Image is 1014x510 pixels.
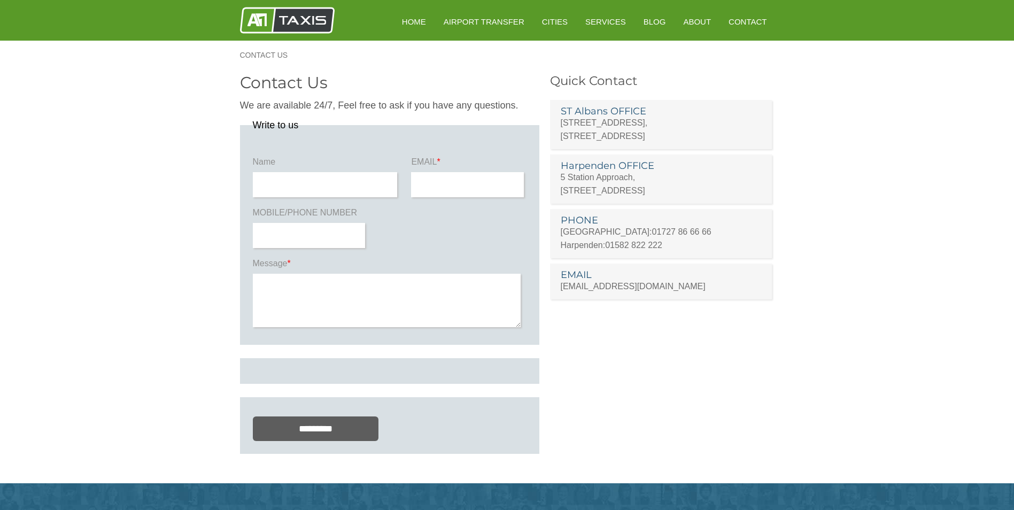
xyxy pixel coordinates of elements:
[436,9,532,35] a: Airport Transfer
[652,227,711,236] a: 01727 86 66 66
[561,116,762,143] p: [STREET_ADDRESS], [STREET_ADDRESS]
[561,270,762,280] h3: EMAIL
[240,51,299,59] a: Contact Us
[561,238,762,252] p: Harpenden:
[676,9,718,35] a: About
[240,75,539,91] h2: Contact Us
[561,171,762,197] p: 5 Station Approach, [STREET_ADDRESS]
[253,120,299,130] legend: Write to us
[253,258,527,274] label: Message
[721,9,774,35] a: Contact
[550,75,775,87] h3: Quick Contact
[394,9,434,35] a: HOME
[636,9,674,35] a: Blog
[605,241,662,250] a: 01582 822 222
[561,161,762,171] h3: Harpenden OFFICE
[411,156,526,172] label: EMAIL
[561,215,762,225] h3: PHONE
[253,207,368,223] label: MOBILE/PHONE NUMBER
[561,225,762,238] p: [GEOGRAPHIC_DATA]:
[535,9,575,35] a: Cities
[240,99,539,112] p: We are available 24/7, Feel free to ask if you have any questions.
[240,7,335,34] img: A1 Taxis
[578,9,633,35] a: Services
[561,106,762,116] h3: ST Albans OFFICE
[561,282,706,291] a: [EMAIL_ADDRESS][DOMAIN_NAME]
[253,156,400,172] label: Name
